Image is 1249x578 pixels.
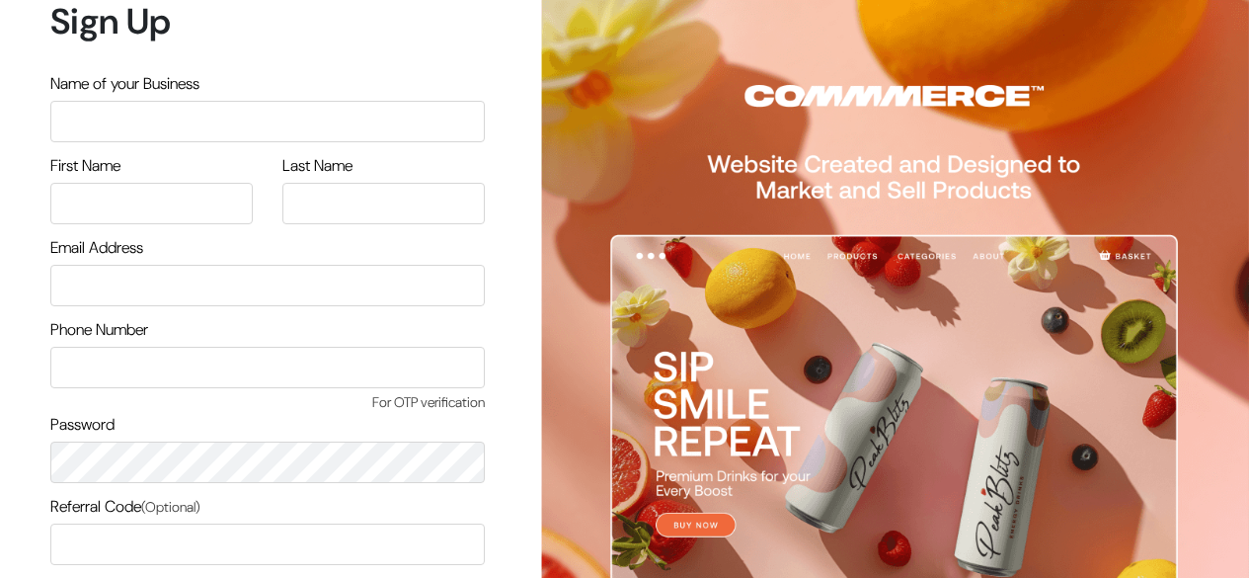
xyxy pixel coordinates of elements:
[50,392,485,413] span: For OTP verification
[50,495,200,519] label: Referral Code
[141,498,200,516] span: (Optional)
[50,154,120,178] label: First Name
[282,154,352,178] label: Last Name
[50,72,199,96] label: Name of your Business
[50,236,143,260] label: Email Address
[50,413,115,437] label: Password
[50,318,148,342] label: Phone Number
